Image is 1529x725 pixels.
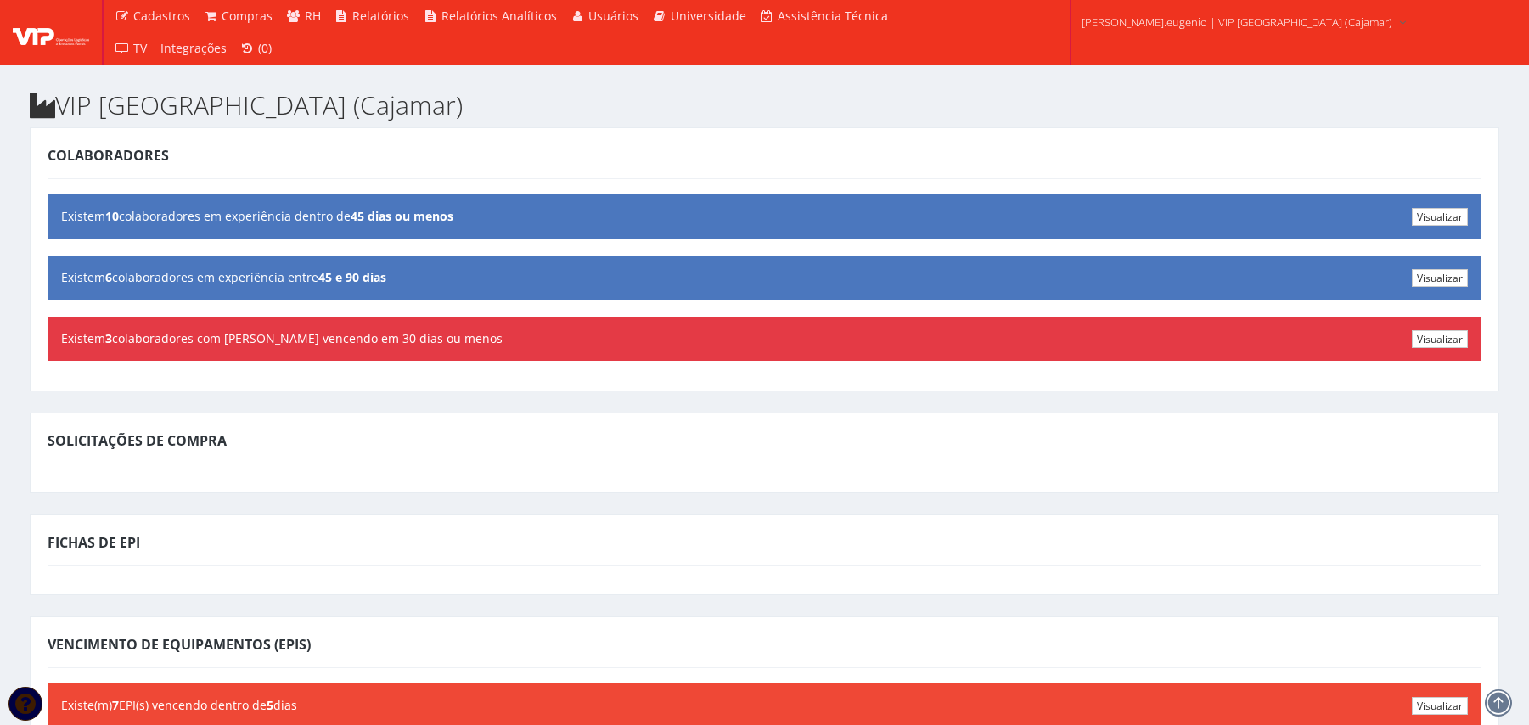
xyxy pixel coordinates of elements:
span: Fichas de EPI [48,533,140,552]
b: 45 dias ou menos [351,208,453,224]
span: Solicitações de Compra [48,431,227,450]
b: 6 [105,269,112,285]
span: Relatórios [352,8,409,24]
a: Visualizar [1412,330,1468,348]
span: RH [305,8,321,24]
a: Visualizar [1412,697,1468,715]
b: 45 e 90 dias [318,269,386,285]
span: Integrações [160,40,227,56]
span: Universidade [671,8,746,24]
b: 5 [267,697,273,713]
a: TV [108,32,154,65]
span: Usuários [588,8,638,24]
a: (0) [233,32,279,65]
span: Colaboradores [48,146,169,165]
span: Compras [222,8,273,24]
a: Visualizar [1412,208,1468,226]
b: 7 [112,697,119,713]
span: Cadastros [133,8,190,24]
span: Assistência Técnica [778,8,888,24]
span: (0) [258,40,272,56]
div: Existem colaboradores em experiência entre [48,256,1481,300]
b: 10 [105,208,119,224]
span: Relatórios Analíticos [441,8,557,24]
span: Vencimento de Equipamentos (EPIs) [48,635,311,654]
h2: VIP [GEOGRAPHIC_DATA] (Cajamar) [30,91,1499,119]
div: Existem colaboradores em experiência dentro de [48,194,1481,239]
a: Integrações [154,32,233,65]
b: 3 [105,330,112,346]
div: Existem colaboradores com [PERSON_NAME] vencendo em 30 dias ou menos [48,317,1481,361]
span: TV [133,40,147,56]
span: [PERSON_NAME].eugenio | VIP [GEOGRAPHIC_DATA] (Cajamar) [1082,14,1392,31]
a: Visualizar [1412,269,1468,287]
img: logo [13,20,89,45]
